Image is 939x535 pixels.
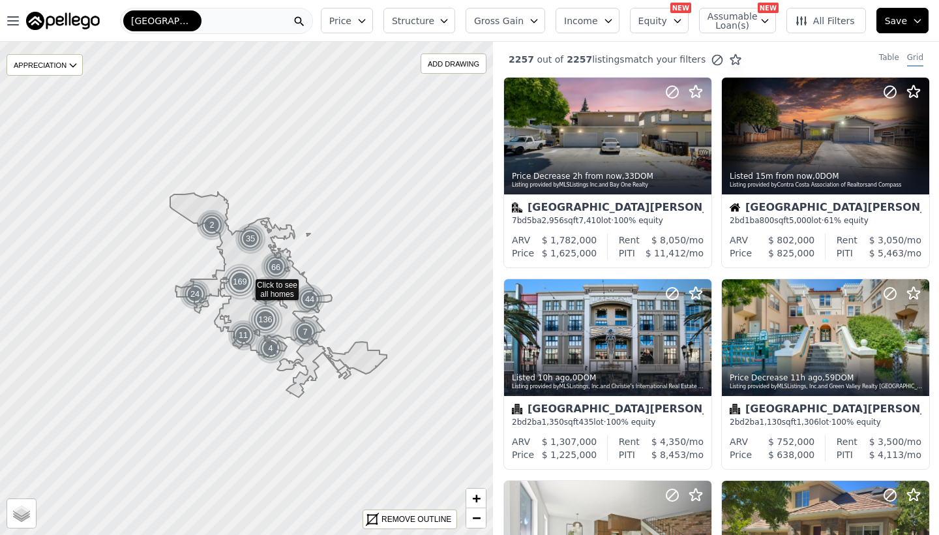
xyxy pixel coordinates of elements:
img: House [730,202,740,213]
button: Equity [630,8,689,33]
img: g1.png [179,279,211,310]
div: Price Decrease , 59 DOM [730,373,923,383]
div: [GEOGRAPHIC_DATA][PERSON_NAME] ([GEOGRAPHIC_DATA][PERSON_NAME]) [512,404,704,417]
div: /mo [635,448,704,461]
span: $ 802,000 [768,235,814,245]
img: Pellego [26,12,100,30]
div: Price [730,448,752,461]
time: 2025-08-10 13:12 [756,172,812,181]
span: − [472,510,481,526]
span: 2,956 [542,216,564,225]
span: 2257 [563,54,592,65]
a: Layers [7,499,36,528]
img: g1.png [294,284,326,315]
div: ARV [730,234,748,247]
div: 7 [290,316,321,348]
a: Price Decrease 2h from now,33DOMListing provided byMLSListings Inc.and Bay One RealtyMultifamily[... [503,77,711,268]
span: 800 [760,216,775,225]
a: Zoom out [466,508,486,528]
img: g2.png [260,251,293,284]
span: $ 1,225,000 [542,450,597,460]
span: 5,000 [789,216,811,225]
a: Price Decrease 11h ago,59DOMListing provided byMLSListings, Inc.and Green Valley Realty [GEOGRAPH... [721,279,929,470]
button: Price [321,8,373,33]
div: APPRECIATION [7,54,83,76]
div: ARV [730,435,748,448]
span: Equity [638,14,667,27]
img: g1.png [251,276,283,307]
div: NEW [670,3,691,13]
span: match your filters [625,53,706,66]
span: $ 825,000 [768,248,814,258]
button: Save [876,8,929,33]
span: Assumable Loan(s) [708,12,749,30]
span: $ 1,307,000 [542,436,597,447]
img: g1.png [196,209,228,241]
time: 2025-08-10 02:15 [790,373,822,382]
img: g1.png [235,223,267,254]
div: 2 bd 1 ba sqft lot · 61% equity [730,215,921,226]
time: 2025-08-10 15:21 [573,172,622,181]
span: Structure [392,14,434,27]
div: Rent [619,435,640,448]
div: [GEOGRAPHIC_DATA][PERSON_NAME] ([GEOGRAPHIC_DATA][PERSON_NAME]) [730,202,921,215]
a: Listed 15m from now,0DOMListing provided byContra Costa Association of Realtorsand CompassHouse[G... [721,77,929,268]
div: Rent [619,234,640,247]
span: Income [564,14,598,27]
div: 4 [255,333,286,364]
span: $ 11,412 [646,248,686,258]
div: REMOVE OUTLINE [381,513,451,525]
div: /mo [640,435,704,448]
div: /mo [857,435,921,448]
span: Price [329,14,351,27]
span: Save [885,14,907,27]
span: $ 3,050 [869,235,904,245]
div: Rent [837,234,857,247]
div: Price [730,247,752,260]
span: $ 4,113 [869,450,904,460]
div: 7 bd 5 ba sqft lot · 100% equity [512,215,704,226]
div: Price [512,247,534,260]
div: 44 [294,284,325,315]
div: Listing provided by Contra Costa Association of Realtors and Compass [730,181,923,189]
span: 1,306 [796,418,818,427]
div: Listing provided by MLSListings, Inc. and Green Valley Realty [GEOGRAPHIC_DATA] [730,383,923,391]
img: g1.png [228,320,260,351]
div: ARV [512,435,530,448]
div: /mo [853,448,921,461]
span: 2257 [509,54,534,65]
div: Price Decrease , 33 DOM [512,171,705,181]
div: 24 [179,279,211,310]
div: /mo [857,234,921,247]
time: 2025-08-10 02:47 [538,373,570,382]
img: g4.png [222,263,260,300]
span: $ 8,050 [651,235,686,245]
span: 1,350 [542,418,564,427]
img: g1.png [255,333,287,364]
div: PITI [837,448,853,461]
span: 1,130 [760,418,782,427]
img: g3.png [248,302,284,337]
div: ARV [512,234,530,247]
span: + [472,490,481,506]
div: NEW [758,3,779,13]
span: $ 752,000 [768,436,814,447]
span: $ 8,453 [651,450,686,460]
div: Price [512,448,534,461]
div: 169 [222,263,259,300]
div: 136 [248,302,283,337]
div: Listed , 0 DOM [512,373,705,383]
span: 435 [578,418,593,427]
div: PITI [619,448,635,461]
div: 35 [235,223,266,254]
div: /mo [640,234,704,247]
div: Grid [907,52,923,67]
button: Income [556,8,619,33]
span: Gross Gain [474,14,524,27]
span: $ 638,000 [768,450,814,460]
div: ADD DRAWING [421,54,486,73]
button: Gross Gain [466,8,545,33]
div: PITI [837,247,853,260]
div: /mo [635,247,704,260]
div: [GEOGRAPHIC_DATA][PERSON_NAME] (Fairgrounds) [730,404,921,417]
